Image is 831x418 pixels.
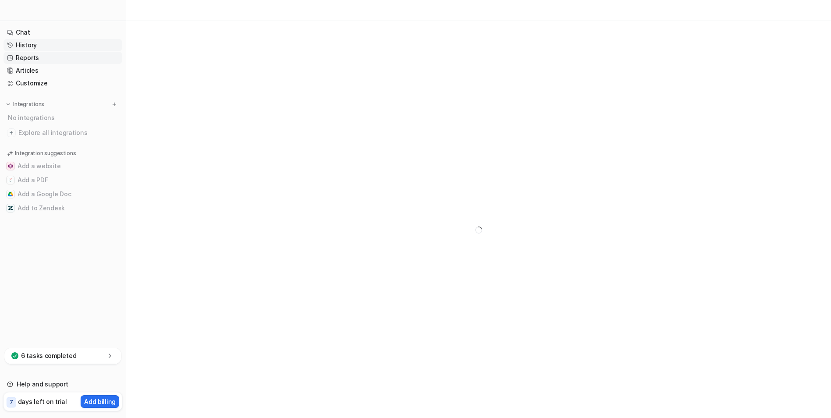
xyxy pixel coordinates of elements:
button: Integrations [4,100,47,109]
img: Add to Zendesk [8,205,13,211]
p: Add billing [84,397,116,406]
p: days left on trial [18,397,67,406]
img: Add a PDF [8,177,13,183]
a: Chat [4,26,122,39]
a: Reports [4,52,122,64]
button: Add to ZendeskAdd to Zendesk [4,201,122,215]
a: Articles [4,64,122,77]
button: Add a websiteAdd a website [4,159,122,173]
div: No integrations [5,110,122,125]
a: History [4,39,122,51]
p: 7 [10,398,13,406]
span: Explore all integrations [18,126,119,140]
p: Integrations [13,101,44,108]
button: Add a Google DocAdd a Google Doc [4,187,122,201]
img: Add a Google Doc [8,191,13,197]
a: Customize [4,77,122,89]
img: menu_add.svg [111,101,117,107]
p: 6 tasks completed [21,351,76,360]
img: explore all integrations [7,128,16,137]
a: Help and support [4,378,122,390]
p: Integration suggestions [15,149,76,157]
a: Explore all integrations [4,127,122,139]
button: Add billing [81,395,119,408]
img: expand menu [5,101,11,107]
button: Add a PDFAdd a PDF [4,173,122,187]
img: Add a website [8,163,13,169]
